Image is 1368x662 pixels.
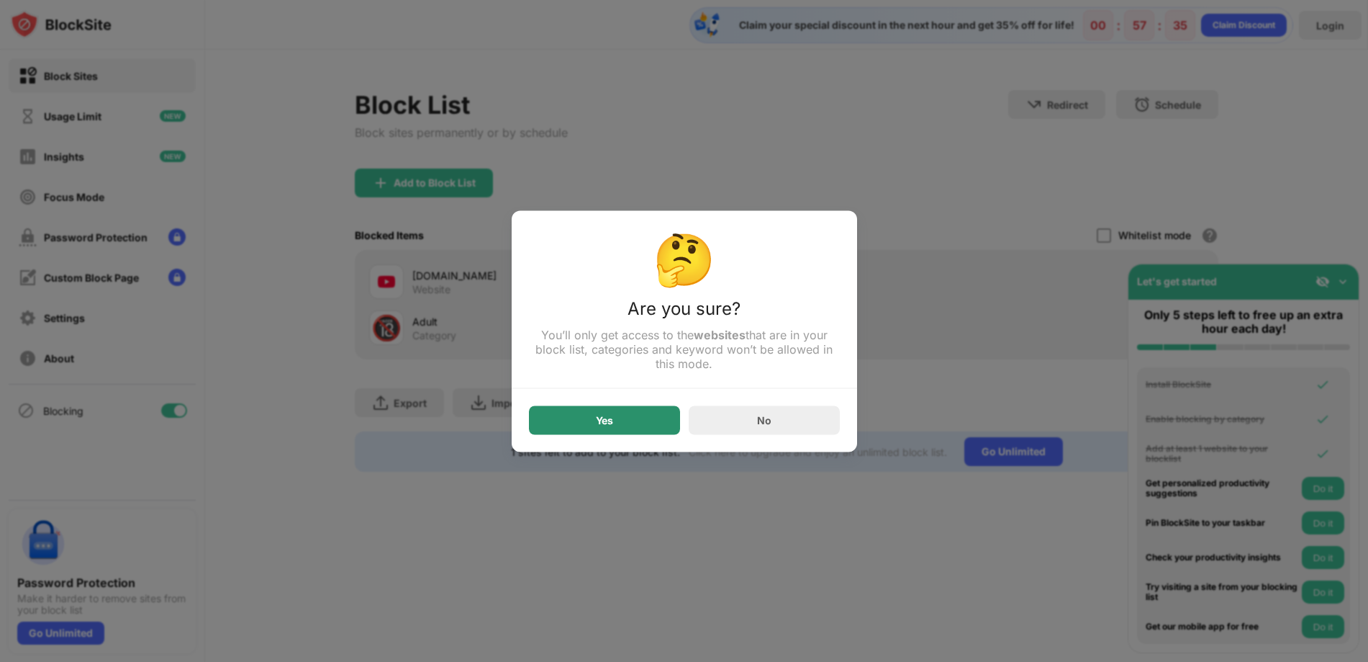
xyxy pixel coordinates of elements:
div: 🤔 [529,228,840,289]
div: Yes [596,414,613,426]
strong: websites [694,327,746,341]
div: You’ll only get access to the that are in your block list, categories and keyword won’t be allowe... [529,327,840,370]
div: No [757,414,771,426]
div: Are you sure? [529,298,840,327]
